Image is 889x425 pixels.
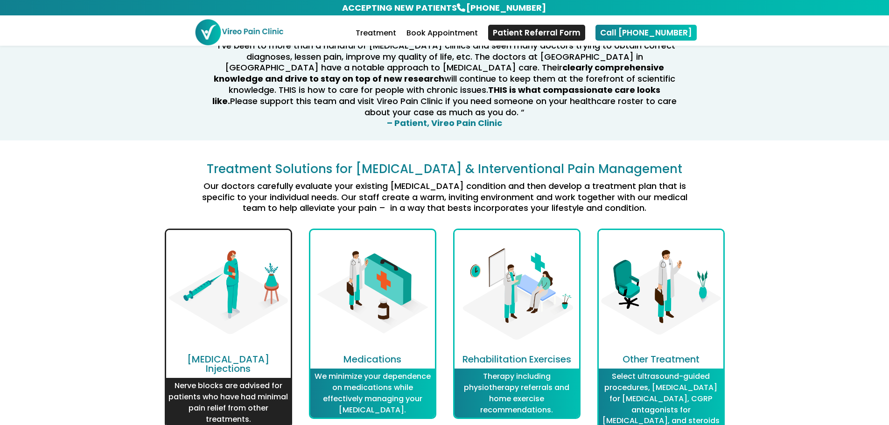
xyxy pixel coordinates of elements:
[599,230,723,355] img: Ultrasound-Guided procedures, Botox & CGRP Antagonists for Migraines, Steroids Vireo Pain Clinic ...
[310,355,435,369] h3: Medications
[168,380,288,425] p: Nerve blocks are advised for patients who have had minimal pain relief from other treatments.
[310,348,435,357] a: Medications OHIP Covered Vireo Pain Clinic Markham Chronic Pain Treatment Interventional Pain Man...
[310,230,435,355] img: Medications OHIP Covered Vireo Pain Clinic Markham Chronic Pain Treatment Interventional Pain Man...
[166,355,291,378] h3: [MEDICAL_DATA] Injections
[595,25,697,41] a: Call [PHONE_NUMBER]
[465,1,547,14] a: [PHONE_NUMBER]
[166,230,291,355] img: Nerve Block Injections Vireo Pain Clinic Markham Chronic Pain Treatment, Interventional Pain Mana...
[356,30,396,46] a: Treatment
[195,181,694,214] p: Our doctors carefully evaluate your existing [MEDICAL_DATA] condition and then develop a treatmen...
[455,230,579,355] img: Rehabilitation, Physiotherapy Vireo Pain Clinic Markham Chronic Pain Treatment, Interventional Pa...
[195,19,284,45] img: Vireo Pain Clinic
[406,30,478,46] a: Book Appointment
[599,348,723,357] a: Ultrasound-Guided procedures, Botox & CGRP Antagonists for Migraines, Steroids Vireo Pain Clinic ...
[166,348,291,357] a: Nerve Block Injections Vireo Pain Clinic Markham Chronic Pain Treatment, Interventional Pain Mana...
[212,84,660,107] strong: THIS is what compassionate care looks like.
[455,348,579,357] a: Rehabilitation, Physiotherapy Vireo Pain Clinic Markham Chronic Pain Treatment, Interventional Pa...
[455,355,579,369] h3: Rehabilitation Exercises
[195,162,694,181] h2: Treatment Solutions for [MEDICAL_DATA] & Interventional Pain Management
[313,371,433,415] p: We minimize your dependence on medications while effectively managing your [MEDICAL_DATA].
[488,25,585,41] a: Patient Referral Form
[211,40,678,129] p: “I’ve been to more than a handful of [MEDICAL_DATA] clinics and seen many doctors trying to obtai...
[457,371,577,415] p: Therapy including physiotherapy referrals and home exercise recommendations.
[214,62,664,84] strong: clearly comprehensive knowledge and drive to stay on top of new research
[387,117,502,129] strong: – Patient, Vireo Pain Clinic
[599,355,723,369] h3: Other Treatment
